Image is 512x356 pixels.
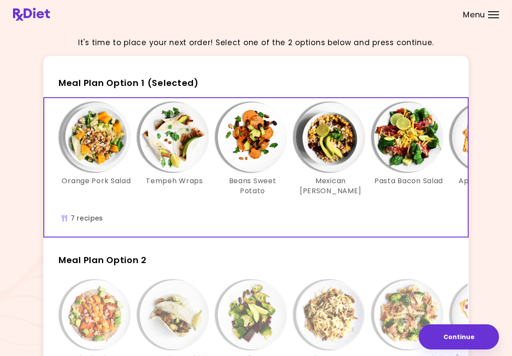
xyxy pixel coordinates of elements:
span: Meal Plan Option 1 (Selected) [59,77,199,89]
h3: Orange Pork Salad [62,176,131,186]
p: It's time to place your next order! Select one of the 2 options below and press continue. [78,37,434,49]
h3: Mexican [PERSON_NAME] [296,176,365,196]
div: Info - Tempeh Wraps - Meal Plan Option 1 (Selected) [135,102,213,205]
div: Info - Beans Sweet Potato - Meal Plan Option 1 (Selected) [213,102,292,205]
img: RxDiet [13,8,50,21]
h3: Tempeh Wraps [146,176,203,186]
button: Continue [419,324,499,349]
span: Meal Plan Option 2 [59,254,147,266]
h3: Pasta Bacon Salad [374,176,443,186]
div: Info - Mexican Quinoa Risotto - Meal Plan Option 1 (Selected) [292,102,370,205]
div: Info - Pasta Bacon Salad - Meal Plan Option 1 (Selected) [370,102,448,205]
h3: Beans Sweet Potato [218,176,287,196]
div: Info - Orange Pork Salad - Meal Plan Option 1 (Selected) [57,102,135,205]
span: Menu [463,11,485,19]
